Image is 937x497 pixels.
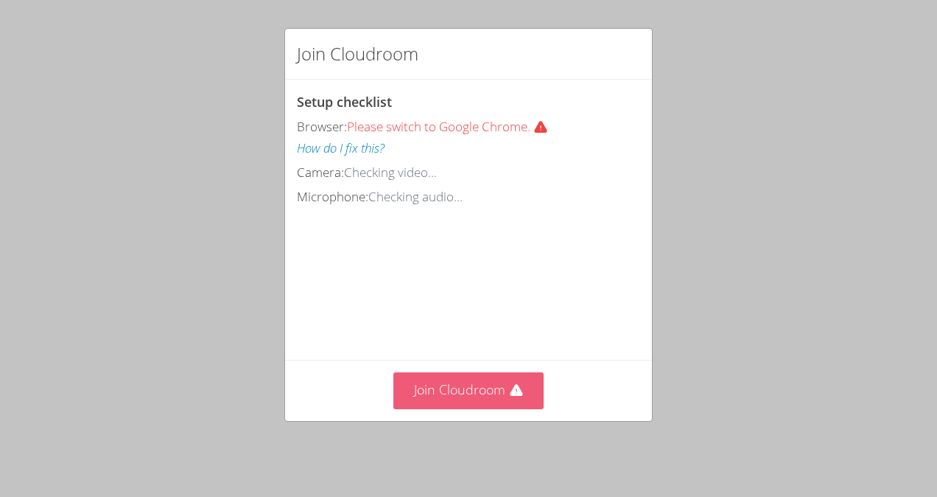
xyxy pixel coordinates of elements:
button: How do I fix this? [297,138,385,159]
span: Browser: [297,118,347,135]
span: Setup checklist [297,93,392,111]
span: Microphone: [297,188,368,205]
h2: Join Cloudroom [297,41,418,67]
button: Join Cloudroom [393,372,544,409]
span: Please switch to Google Chrome. [347,118,554,135]
span: Checking video... [344,164,437,181]
span: Checking audio... [368,188,463,205]
span: Camera: [297,164,344,181]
